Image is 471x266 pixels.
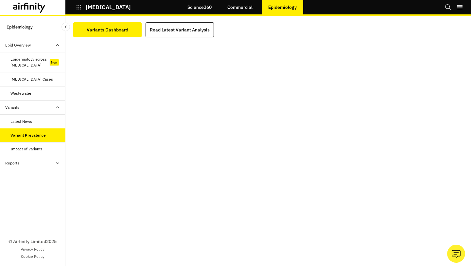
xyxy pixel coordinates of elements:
[268,5,297,10] p: Epidemiology
[9,238,57,245] p: © Airfinity Limited 2025
[10,56,50,68] div: Epidemiology across [MEDICAL_DATA]
[61,23,70,31] button: Close Sidebar
[50,59,59,66] div: New
[76,2,131,13] button: [MEDICAL_DATA]
[5,160,19,166] div: Reports
[5,104,19,110] div: Variants
[10,90,31,96] div: Wastewater
[10,146,43,152] div: Impact of Variants
[150,25,210,34] div: Read Latest Variant Analysis
[86,4,131,10] p: [MEDICAL_DATA]
[10,119,32,124] div: Latest News
[447,245,465,263] button: Ask our analysts
[87,25,128,34] div: Variants Dashboard
[7,21,33,33] p: Epidemiology
[10,132,46,138] div: Variant Prevalence
[5,42,31,48] div: Epid Overview
[21,254,44,259] a: Cookie Policy
[21,246,44,252] a: Privacy Policy
[10,76,53,82] div: [MEDICAL_DATA] Cases
[445,2,451,13] button: Search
